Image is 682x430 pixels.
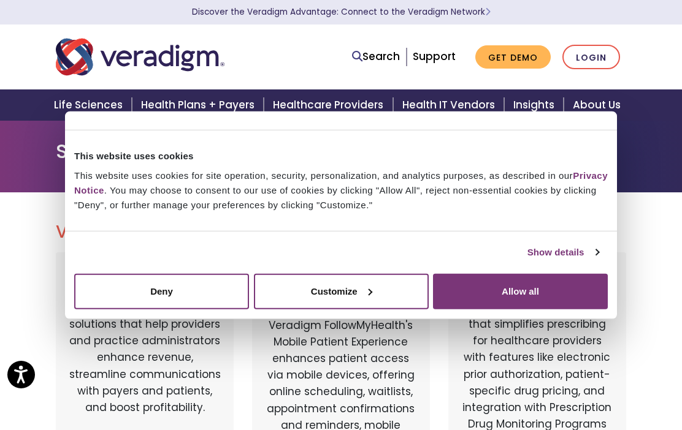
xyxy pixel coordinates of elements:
h1: Solution Login [56,140,626,163]
a: About Us [565,89,635,121]
a: Life Sciences [47,89,134,121]
a: Search [352,48,400,65]
a: Get Demo [475,45,551,69]
div: This website uses cookies [74,149,608,164]
span: Learn More [485,6,491,18]
a: Insights [506,89,565,121]
a: Health IT Vendors [395,89,506,121]
a: Health Plans + Payers [134,89,266,121]
img: Veradigm logo [56,37,224,77]
a: Discover the Veradigm Advantage: Connect to the Veradigm NetworkLearn More [192,6,491,18]
a: Show details [527,245,599,260]
button: Deny [74,273,249,309]
div: This website uses cookies for site operation, security, personalization, and analytics purposes, ... [74,168,608,212]
a: Login [562,45,620,70]
a: Healthcare Providers [266,89,394,121]
button: Customize [254,273,429,309]
h2: Veradigm Solutions [56,222,626,243]
a: Support [413,49,456,64]
a: Privacy Notice [74,170,608,195]
button: Allow all [433,273,608,309]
